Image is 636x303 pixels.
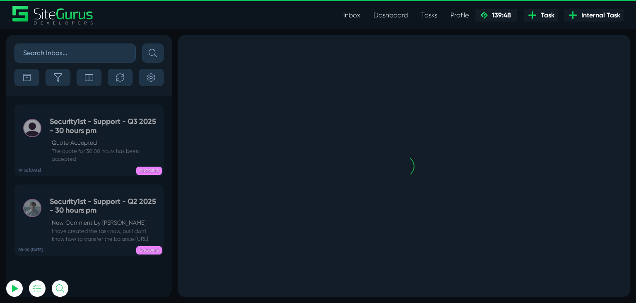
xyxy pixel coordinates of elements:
span: 139:48 [489,11,511,19]
a: 19:32 [DATE] Security1st - Support - Q3 2025 - 30 hours pmQuote Accepted The quote for 30:00 hour... [14,104,164,176]
a: SiteGurus [12,6,94,24]
p: Quote Accepted [52,138,159,147]
span: Internal Task [578,10,620,20]
span: Task [537,10,554,20]
h5: Security1st - Support - Q2 2025 - 30 hours pm [50,197,159,215]
a: 139:48 [475,9,517,22]
a: Dashboard [367,7,414,24]
input: Search Inbox... [14,44,136,63]
a: Tasks [414,7,444,24]
img: Sitegurus Logo [12,6,94,24]
small: The quote for 30:00 hours has been accepted [50,147,159,163]
p: New Comment by [PERSON_NAME] [52,218,159,227]
a: 08:00 [DATE] Security1st - Support - Q2 2025 - 30 hours pmNew Comment by [PERSON_NAME] I have cre... [14,184,164,256]
b: 08:00 [DATE] [18,247,43,253]
a: Profile [444,7,475,24]
h5: Security1st - Support - Q3 2025 - 30 hours pm [50,117,159,135]
span: ONGOING [136,167,162,175]
small: I have created the task now, but I don't know how to transfer the balance [URL].. [50,227,159,243]
a: Task [524,9,558,22]
a: Inbox [337,7,367,24]
b: 19:32 [DATE] [18,167,41,174]
span: ONGOING [136,246,162,255]
a: Internal Task [564,9,624,22]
